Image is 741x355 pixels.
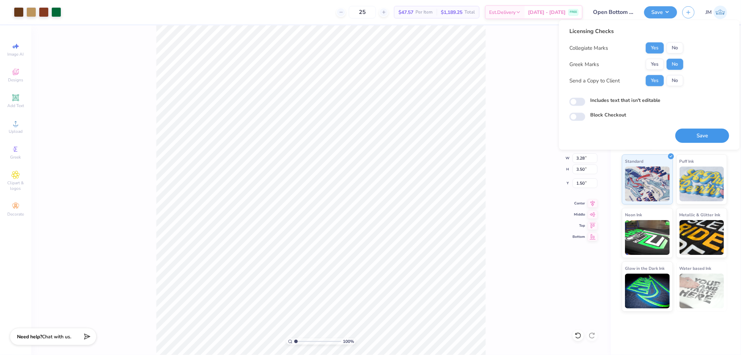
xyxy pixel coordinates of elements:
[17,333,42,340] strong: Need help?
[590,111,626,119] label: Block Checkout
[667,42,683,54] button: No
[573,212,585,217] span: Middle
[464,9,475,16] span: Total
[675,129,729,143] button: Save
[667,59,683,70] button: No
[680,211,721,218] span: Metallic & Glitter Ink
[667,75,683,86] button: No
[398,9,413,16] span: $47.57
[489,9,516,16] span: Est. Delivery
[588,5,639,19] input: Untitled Design
[625,265,665,272] span: Glow in the Dark Ink
[569,44,608,52] div: Collegiate Marks
[573,223,585,228] span: Top
[7,211,24,217] span: Decorate
[680,265,711,272] span: Water based Ink
[680,158,694,165] span: Puff Ink
[8,77,23,83] span: Designs
[646,42,664,54] button: Yes
[714,6,727,19] img: Joshua Macky Gaerlan
[706,8,712,16] span: JM
[349,6,376,18] input: – –
[625,220,670,255] img: Neon Ink
[625,158,643,165] span: Standard
[646,75,664,86] button: Yes
[625,167,670,201] img: Standard
[9,129,23,134] span: Upload
[10,154,21,160] span: Greek
[8,51,24,57] span: Image AI
[680,167,724,201] img: Puff Ink
[569,77,620,85] div: Send a Copy to Client
[680,274,724,308] img: Water based Ink
[573,234,585,239] span: Bottom
[625,274,670,308] img: Glow in the Dark Ink
[441,9,462,16] span: $1,189.25
[7,103,24,108] span: Add Text
[644,6,677,18] button: Save
[646,59,664,70] button: Yes
[625,211,642,218] span: Neon Ink
[415,9,433,16] span: Per Item
[569,60,599,68] div: Greek Marks
[42,333,71,340] span: Chat with us.
[528,9,566,16] span: [DATE] - [DATE]
[343,338,354,345] span: 100 %
[590,97,660,104] label: Includes text that isn't editable
[3,180,28,191] span: Clipart & logos
[680,220,724,255] img: Metallic & Glitter Ink
[569,27,683,35] div: Licensing Checks
[706,6,727,19] a: JM
[573,201,585,206] span: Center
[570,10,577,15] span: FREE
